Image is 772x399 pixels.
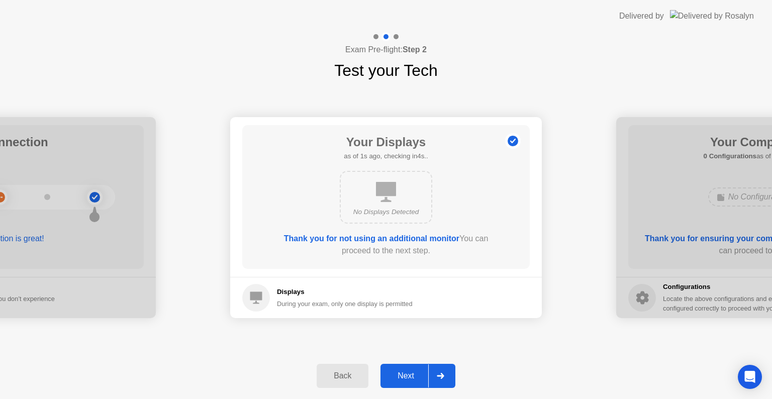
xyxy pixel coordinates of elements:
h4: Exam Pre-flight: [345,44,427,56]
b: Step 2 [403,45,427,54]
h5: Displays [277,287,413,297]
b: Thank you for not using an additional monitor [284,234,459,243]
h1: Test your Tech [334,58,438,82]
div: Back [320,371,365,380]
h5: as of 1s ago, checking in4s.. [344,151,428,161]
div: Next [383,371,428,380]
img: Delivered by Rosalyn [670,10,754,22]
div: During your exam, only one display is permitted [277,299,413,309]
button: Back [317,364,368,388]
button: Next [380,364,455,388]
div: No Displays Detected [349,207,423,217]
div: Open Intercom Messenger [738,365,762,389]
div: Delivered by [619,10,664,22]
h1: Your Displays [344,133,428,151]
div: You can proceed to the next step. [271,233,501,257]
